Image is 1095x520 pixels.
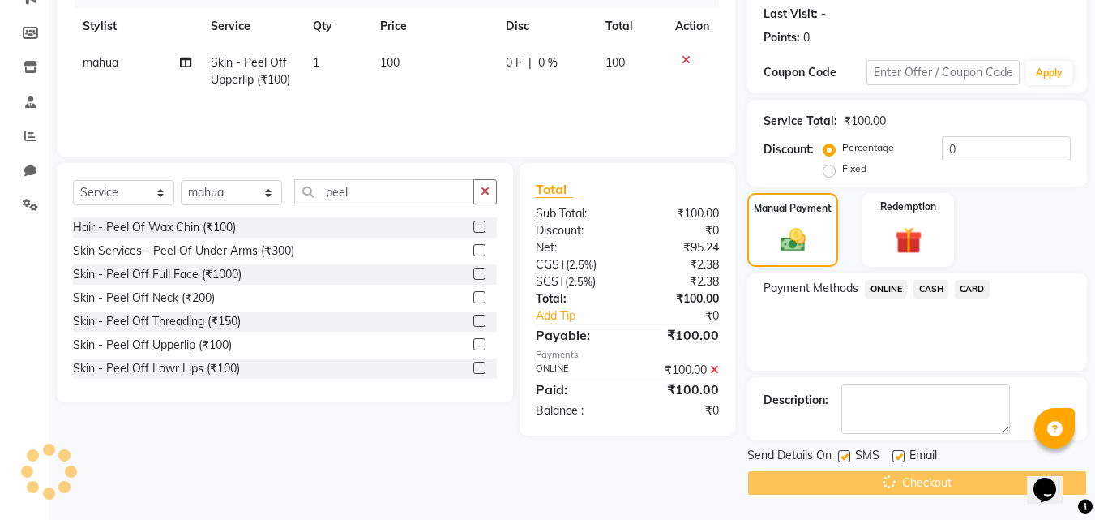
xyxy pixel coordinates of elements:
[665,8,719,45] th: Action
[496,8,596,45] th: Disc
[524,325,627,345] div: Payable:
[73,313,241,330] div: Skin - Peel Off Threading (₹150)
[536,257,566,272] span: CGST
[627,239,731,256] div: ₹95.24
[747,447,832,467] span: Send Details On
[1026,61,1072,85] button: Apply
[764,141,814,158] div: Discount:
[955,280,990,299] span: CARD
[844,113,886,130] div: ₹100.00
[803,29,810,46] div: 0
[524,307,644,324] a: Add Tip
[764,6,818,23] div: Last Visit:
[772,226,814,255] img: _cash.svg
[855,447,879,467] span: SMS
[627,325,731,345] div: ₹100.00
[764,64,866,81] div: Coupon Code
[73,8,201,45] th: Stylist
[627,256,731,273] div: ₹2.38
[506,54,522,71] span: 0 F
[627,273,731,290] div: ₹2.38
[524,362,627,379] div: ONLINE
[764,29,800,46] div: Points:
[1027,455,1079,504] iframe: chat widget
[764,113,837,130] div: Service Total:
[524,273,627,290] div: ( )
[313,55,319,70] span: 1
[627,205,731,222] div: ₹100.00
[201,8,303,45] th: Service
[303,8,371,45] th: Qty
[568,275,592,288] span: 2.5%
[645,307,732,324] div: ₹0
[627,290,731,307] div: ₹100.00
[865,280,907,299] span: ONLINE
[528,54,532,71] span: |
[536,348,719,362] div: Payments
[536,181,573,198] span: Total
[294,179,474,204] input: Search or Scan
[524,222,627,239] div: Discount:
[821,6,826,23] div: -
[754,201,832,216] label: Manual Payment
[909,447,937,467] span: Email
[524,205,627,222] div: Sub Total:
[887,224,930,257] img: _gift.svg
[538,54,558,71] span: 0 %
[764,392,828,409] div: Description:
[524,380,627,399] div: Paid:
[73,337,232,354] div: Skin - Peel Off Upperlip (₹100)
[211,55,290,87] span: Skin - Peel Off Upperlip (₹100)
[627,402,731,419] div: ₹0
[73,266,242,283] div: Skin - Peel Off Full Face (₹1000)
[866,60,1020,85] input: Enter Offer / Coupon Code
[627,222,731,239] div: ₹0
[524,402,627,419] div: Balance :
[842,161,866,176] label: Fixed
[73,243,294,260] div: Skin Services - Peel Of Under Arms (₹300)
[596,8,666,45] th: Total
[524,256,627,273] div: ( )
[380,55,400,70] span: 100
[536,274,565,289] span: SGST
[73,219,236,236] div: Hair - Peel Of Wax Chin (₹100)
[764,280,858,297] span: Payment Methods
[524,290,627,307] div: Total:
[880,200,936,214] label: Redemption
[73,290,215,307] div: Skin - Peel Off Neck (₹200)
[913,280,948,299] span: CASH
[842,140,894,155] label: Percentage
[370,8,496,45] th: Price
[569,258,593,271] span: 2.5%
[627,362,731,379] div: ₹100.00
[73,360,240,377] div: Skin - Peel Off Lowr Lips (₹100)
[627,380,731,399] div: ₹100.00
[605,55,625,70] span: 100
[524,239,627,256] div: Net:
[83,55,118,70] span: mahua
